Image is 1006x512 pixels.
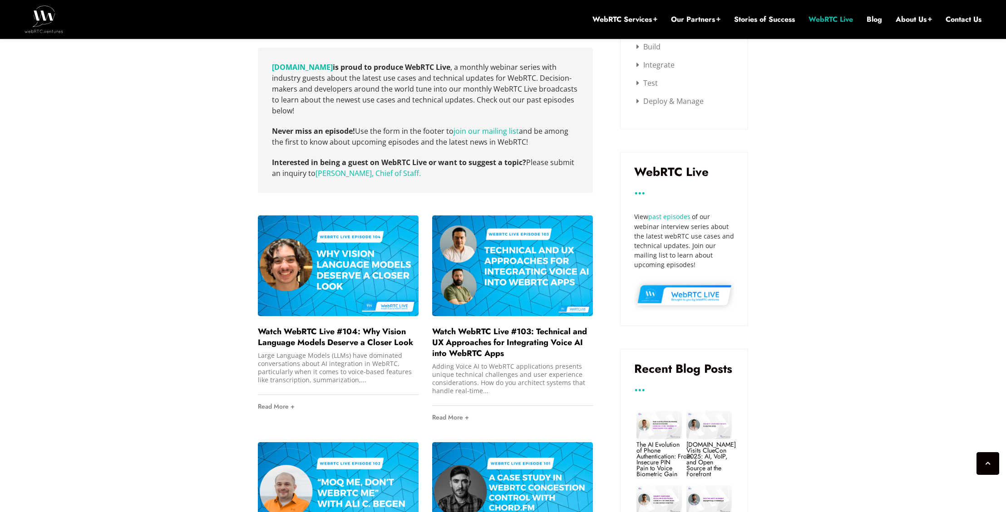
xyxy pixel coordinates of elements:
p: , a monthly webinar series with industry guests about the latest use cases and technical updates ... [272,62,579,116]
a: [DOMAIN_NAME] Visits ClueCon 2025: AI, VoIP, and Open Source at the Forefront [686,440,736,478]
a: Watch WebRTC Live #104: Why Vision Language Models Deserve a Closer Look [258,326,413,348]
strong: Interested in being a guest on WebRTC Live or want to suggest a topic? [272,157,526,167]
a: WebRTC Live [809,15,853,24]
img: image [258,215,419,316]
a: Integrate [636,60,675,70]
a: past episodes [648,212,690,221]
a: Join our mailing list (opens in a new tab) [454,126,519,136]
a: Blog [867,15,882,24]
a: Read More + [258,395,419,418]
div: View of our webinar interview series about the latest webRTC use cases and technical updates. Joi... [634,212,734,269]
a: Watch WebRTC Live #103: Technical and UX Approaches for Integrating Voice AI into WebRTC Apps [432,326,587,359]
h3: ... [634,187,734,194]
a: Test [636,78,658,88]
h3: Recent Blog Posts [634,363,734,375]
a: Stories of Success [734,15,795,24]
p: Please submit an inquiry to [272,157,579,179]
strong: is proud to produce WebRTC Live [272,62,450,72]
img: WebRTC.ventures [25,5,63,33]
a: (opens in a new tab) [272,62,333,72]
strong: Never miss an episode! [272,126,355,136]
div: Adding Voice AI to WebRTC applications presents unique technical challenges and user experience c... [432,362,593,395]
p: Use the form in the footer to and be among the first to know about upcoming episodes and the late... [272,126,579,147]
img: image [636,411,682,439]
a: Read More + [432,406,593,429]
a: Contact Us [946,15,981,24]
a: The AI Evolution of Phone Authentication: From Insecure PIN Pain to Voice Biometric Gain [636,440,692,478]
h3: WebRTC Live [634,166,734,178]
img: image [432,215,593,316]
a: WebRTC Services [592,15,657,24]
a: [PERSON_NAME], Chief of Staff. [316,168,421,178]
a: About Us [896,15,932,24]
a: Build [636,42,661,52]
img: image [686,411,732,439]
a: Deploy & Manage [636,96,704,106]
div: Large Language Models (LLMs) have dominated conversations about AI integration in WebRTC, particu... [258,351,419,384]
h3: ... [634,384,734,390]
a: Our Partners [671,15,720,24]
